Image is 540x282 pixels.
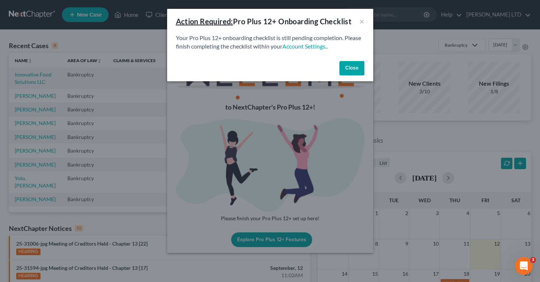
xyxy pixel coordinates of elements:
[530,257,536,263] span: 3
[359,17,364,26] button: ×
[176,17,233,26] u: Action Required:
[176,34,364,51] p: Your Pro Plus 12+ onboarding checklist is still pending completion. Please finish completing the ...
[339,61,364,76] button: Close
[176,16,352,26] div: Pro Plus 12+ Onboarding Checklist
[282,43,327,50] a: Account Settings.
[515,257,533,275] iframe: Intercom live chat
